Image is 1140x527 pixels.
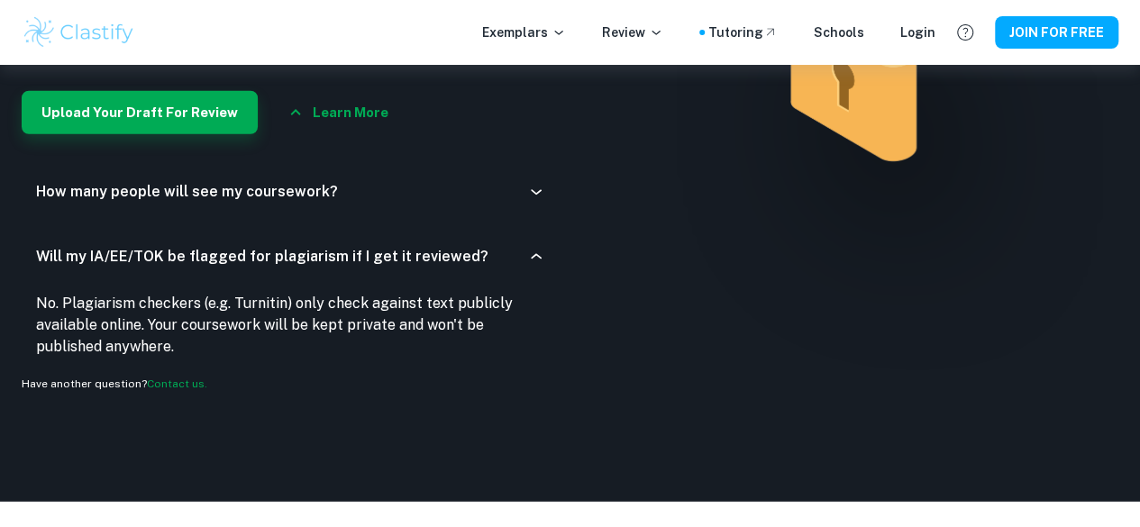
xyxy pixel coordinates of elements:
button: Help and Feedback [950,17,980,48]
div: How many people will see my coursework? [22,170,552,214]
a: Login [900,23,935,42]
img: Clastify logo [22,14,136,50]
a: Contact us. [147,377,207,390]
p: Review [602,23,663,42]
span: Have another question? [22,377,207,390]
a: Schools [814,23,864,42]
button: Learn more [279,91,398,134]
div: Will my IA/EE/TOK be flagged for plagiarism if I get it reviewed? [22,228,552,286]
button: JOIN FOR FREE [995,16,1118,49]
p: No. Plagiarism checkers (e.g. Turnitin) only check against text publicly available online. Your c... [36,293,538,358]
h6: How many people will see my coursework? [36,181,338,203]
p: Exemplars [482,23,566,42]
button: Upload Your Draft For Review [22,91,258,134]
h6: Will my IA/EE/TOK be flagged for plagiarism if I get it reviewed? [36,246,488,268]
a: Tutoring [708,23,778,42]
